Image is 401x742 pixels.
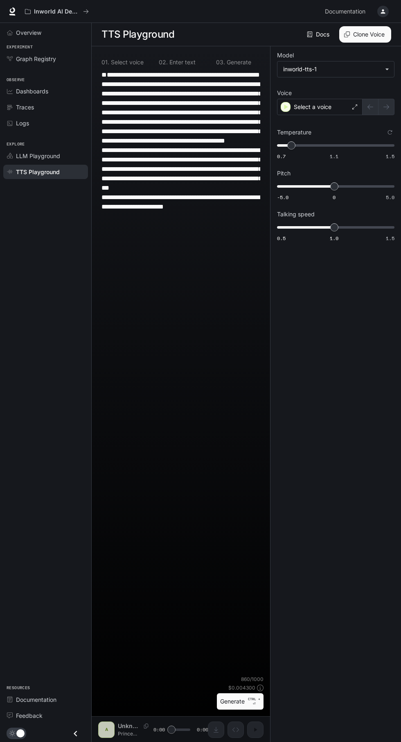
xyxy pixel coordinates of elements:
p: Voice [277,90,292,96]
a: Graph Registry [3,52,88,66]
span: Documentation [16,695,56,704]
span: 5.0 [386,194,394,201]
a: Documentation [322,3,372,20]
span: TTS Playground [16,168,60,176]
p: Pitch [277,170,291,176]
span: 1.5 [386,235,394,242]
span: 0.5 [277,235,286,242]
span: Traces [16,103,34,111]
p: Enter text [168,59,196,65]
a: Traces [3,100,88,114]
p: Talking speed [277,211,315,217]
span: LLM Playground [16,152,60,160]
p: 860 / 1000 [241,676,264,683]
a: Overview [3,25,88,40]
span: -5.0 [277,194,288,201]
div: inworld-tts-1 [277,61,394,77]
h1: TTS Playground [101,26,174,43]
button: Reset to default [385,128,394,137]
a: Dashboards [3,84,88,98]
p: $ 0.004300 [228,684,255,691]
a: Documentation [3,692,88,707]
span: Overview [16,28,41,37]
span: 0.7 [277,153,286,160]
button: All workspaces [21,3,92,20]
p: Temperature [277,129,311,135]
button: Clone Voice [339,26,391,43]
span: Logs [16,119,29,127]
div: inworld-tts-1 [283,65,381,73]
span: Feedback [16,711,43,720]
span: 1.5 [386,153,394,160]
p: 0 3 . [216,59,225,65]
span: Documentation [325,7,365,17]
p: Select a voice [294,103,331,111]
p: 0 1 . [101,59,109,65]
a: Logs [3,116,88,130]
a: Feedback [3,708,88,723]
p: ⏎ [248,697,260,706]
a: TTS Playground [3,165,88,179]
a: LLM Playground [3,149,88,163]
span: 1.1 [330,153,338,160]
p: Select voice [109,59,144,65]
a: Docs [305,26,333,43]
button: Close drawer [66,725,85,742]
span: 1.0 [330,235,338,242]
span: Graph Registry [16,54,56,63]
p: Inworld AI Demos [34,8,80,15]
span: 0 [333,194,336,201]
span: Dashboards [16,87,48,95]
p: CTRL + [248,697,260,701]
p: Model [277,52,294,58]
p: 0 2 . [159,59,168,65]
p: Generate [225,59,251,65]
span: Dark mode toggle [16,728,25,737]
button: GenerateCTRL +⏎ [217,693,264,710]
